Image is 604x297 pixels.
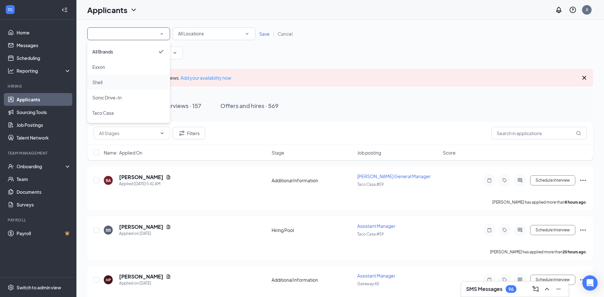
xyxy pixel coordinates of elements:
div: Open Intercom Messenger [582,275,598,291]
svg: Tag [501,228,508,233]
span: Gateway 60 [357,281,379,286]
svg: SmallChevronDown [244,31,250,37]
svg: Minimize [555,285,562,293]
svg: Filter [178,129,186,137]
svg: Ellipses [579,177,587,184]
button: ChevronUp [542,284,552,294]
button: Schedule Interview [530,175,575,185]
svg: Note [486,277,493,282]
span: Sonic Drive-In [92,95,122,100]
div: Hiring [8,83,70,89]
svg: Document [166,175,171,180]
p: [PERSON_NAME] has applied more than . [490,249,587,255]
a: Documents [17,185,71,198]
a: Sourcing Tools [17,106,71,119]
svg: ChevronDown [130,6,138,14]
li: All Brands [87,44,170,59]
a: Applicants [17,93,71,106]
span: Stage [272,149,284,156]
a: Scheduling [17,52,71,64]
svg: QuestionInfo [569,6,577,14]
div: Team Management [8,150,70,156]
span: [PERSON_NAME] General Manager [357,173,431,179]
span: Taco Casa #59 [357,182,384,187]
input: Search in applications [491,127,587,140]
a: Team [17,173,71,185]
h5: [PERSON_NAME] [119,273,163,280]
svg: Settings [8,284,14,291]
svg: Checkmark [157,48,165,55]
li: Exxon [87,59,170,75]
a: Talent Network [17,131,71,144]
svg: Document [166,274,171,279]
button: Filter Filters [173,127,205,140]
li: Sonic Drive-In [87,90,170,105]
div: Hiring Pool [272,227,353,233]
span: Taco Casa [92,110,114,116]
button: Schedule Interview [530,225,575,235]
svg: Tag [501,178,508,183]
svg: Document [166,224,171,229]
button: Schedule Interview [530,275,575,285]
span: All Brands [92,49,113,54]
p: [PERSON_NAME] has applied more than . [492,199,587,205]
div: All Locations [178,30,250,38]
svg: SmallChevronUp [159,31,165,37]
b: 8 hours ago [565,200,586,205]
div: Offers and hires · 569 [220,102,279,110]
svg: Ellipses [579,276,587,284]
span: Taco Casa #59 [357,232,384,236]
div: Onboarding [17,163,66,170]
svg: Note [486,228,493,233]
a: Job Postings [17,119,71,131]
b: 20 hours ago [563,250,586,254]
svg: ActiveChat [516,228,524,233]
div: 96 [508,286,514,292]
h5: [PERSON_NAME] [119,174,163,181]
span: Save [259,31,270,37]
svg: UserCheck [8,163,14,170]
div: Interviews · 157 [160,102,201,110]
div: Applied on [DATE] [119,280,171,286]
div: BA [106,178,111,183]
svg: ChevronUp [543,285,551,293]
a: Messages [17,39,71,52]
svg: Notifications [555,6,563,14]
svg: Note [486,178,493,183]
span: Shell [92,79,103,85]
h3: SMS Messages [466,286,502,293]
li: Shell [87,75,170,90]
div: HP [106,277,111,283]
a: Home [17,26,71,39]
svg: ActiveChat [516,178,524,183]
span: Score [443,149,456,156]
div: Additional Information [272,277,353,283]
div: Applied [DATE] 5:41 AM [119,181,171,187]
svg: Tag [501,277,508,282]
div: Applied on [DATE] [119,230,171,237]
svg: ActiveChat [516,277,524,282]
div: Additional Information [272,177,353,184]
a: PayrollCrown [17,227,71,240]
button: Minimize [553,284,564,294]
svg: Collapse [61,7,68,13]
span: Job posting [357,149,381,156]
svg: Analysis [8,68,14,74]
svg: ComposeMessage [532,285,539,293]
h1: Applicants [87,4,127,15]
li: Taco Casa [87,105,170,120]
svg: MagnifyingGlass [576,131,581,136]
span: Name · Applied On [104,149,142,156]
span: Cancel [278,31,293,37]
svg: Cross [580,74,588,82]
svg: Ellipses [579,226,587,234]
div: Switch to admin view [17,284,61,291]
div: Reporting [17,68,71,74]
a: Add your availability now [181,75,231,81]
div: Payroll [8,217,70,223]
span: All Locations [178,31,204,36]
div: BB [106,228,111,233]
span: Exxon [92,64,105,70]
span: Assistant Manager [357,273,395,279]
input: All Stages [99,130,157,137]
